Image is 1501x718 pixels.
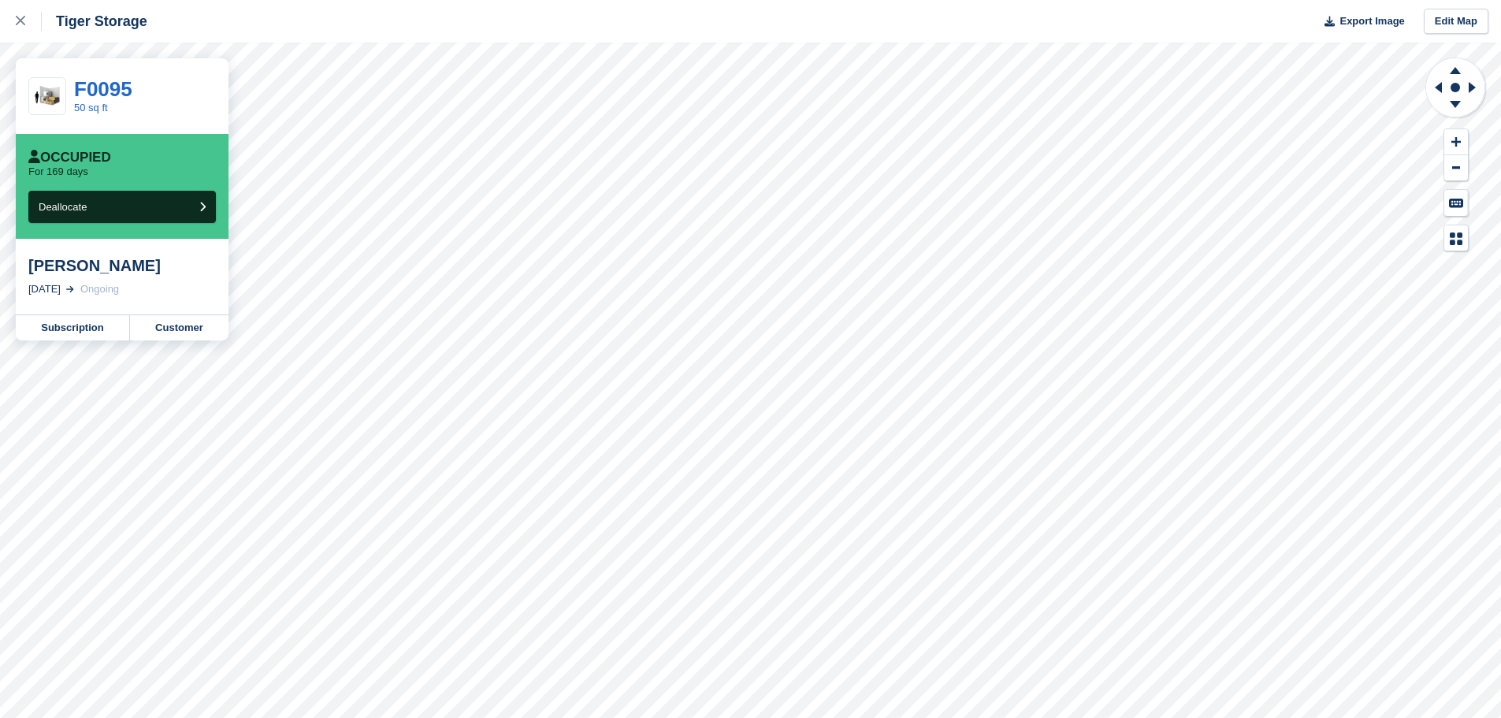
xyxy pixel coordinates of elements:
[74,77,132,101] a: F0095
[28,281,61,297] div: [DATE]
[1444,190,1468,216] button: Keyboard Shortcuts
[130,315,228,340] a: Customer
[1444,225,1468,251] button: Map Legend
[80,281,119,297] div: Ongoing
[1315,9,1405,35] button: Export Image
[29,83,65,110] img: 50-sqft-unit.jpg
[1444,155,1468,181] button: Zoom Out
[66,286,74,292] img: arrow-right-light-icn-cde0832a797a2874e46488d9cf13f60e5c3a73dbe684e267c42b8395dfbc2abf.svg
[74,102,108,113] a: 50 sq ft
[28,256,216,275] div: [PERSON_NAME]
[39,201,87,213] span: Deallocate
[1424,9,1488,35] a: Edit Map
[42,12,147,31] div: Tiger Storage
[28,150,111,166] div: Occupied
[1444,129,1468,155] button: Zoom In
[1339,13,1404,29] span: Export Image
[28,166,88,178] p: For 169 days
[16,315,130,340] a: Subscription
[28,191,216,223] button: Deallocate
